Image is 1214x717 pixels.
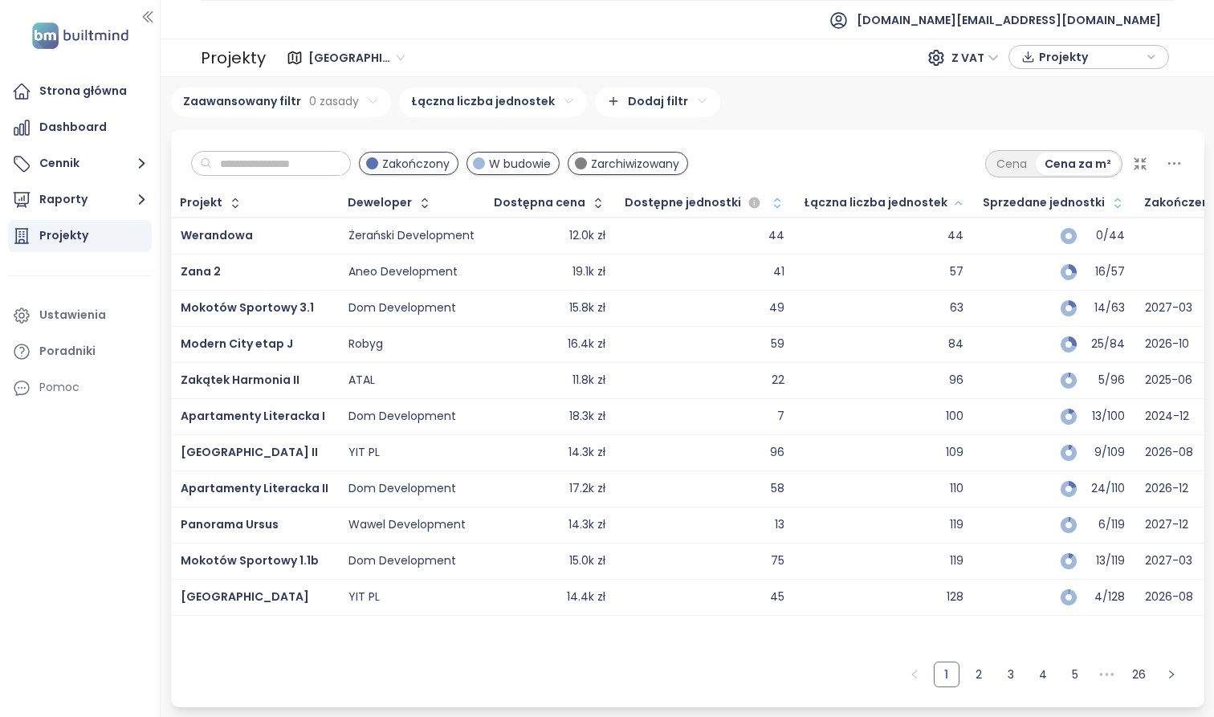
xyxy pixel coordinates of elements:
div: YIT PL [348,590,380,605]
div: Robyg [348,337,383,352]
a: Apartamenty Literacka II [181,480,328,496]
a: Zana 2 [181,263,221,279]
div: 128 [947,590,963,605]
span: ••• [1094,662,1120,687]
div: 19.1k zł [572,265,605,279]
div: 15.0k zł [569,554,605,568]
div: Dostępna cena [494,198,585,208]
div: 2026-08 [1145,590,1193,605]
span: Z VAT [951,46,999,70]
a: Mokotów Sportowy 3.1 [181,299,314,316]
div: Dostępne jednostki [625,194,764,213]
div: 7 [777,409,784,424]
div: Cena za m² [1036,153,1120,175]
div: Dom Development [348,409,456,424]
span: Projekty [1039,45,1143,69]
span: 0 zasady [309,92,359,110]
div: Łączna liczba jednostek [411,92,555,110]
div: 6/119 [1085,519,1125,530]
div: 13 [775,518,784,532]
div: Pomoc [8,372,152,404]
div: 2025-06 [1145,373,1192,388]
span: Warszawa [308,46,405,70]
a: 26 [1127,662,1151,686]
a: Ustawienia [8,299,152,332]
a: Zakątek Harmonia II [181,372,299,388]
li: 26 [1126,662,1152,687]
div: Łączna liczba jednostek [804,198,947,208]
button: right [1159,662,1184,687]
span: W budowie [489,155,551,173]
div: button [1017,45,1160,69]
div: ATAL [348,373,375,388]
div: 41 [773,265,784,279]
div: Deweloper [348,198,412,208]
li: 1 [934,662,959,687]
button: Cennik [8,148,152,180]
div: 12.0k zł [569,229,605,243]
div: Sprzedane jednostki [983,198,1105,208]
div: Strona główna [39,81,127,101]
button: Raporty [8,184,152,216]
div: 49 [769,301,784,316]
span: Zarchiwizowany [591,155,679,173]
div: 63 [950,301,963,316]
span: Zakończony [382,155,450,173]
div: 14.3k zł [568,518,605,532]
div: Poradniki [39,341,96,361]
li: Poprzednia strona [902,662,927,687]
div: 2026-08 [1145,446,1193,460]
div: 44 [768,229,784,243]
div: 96 [770,446,784,460]
div: 16.4k zł [568,337,605,352]
div: Projekty [201,42,266,74]
img: logo [27,19,133,52]
div: 22 [772,373,784,388]
div: 119 [950,518,963,532]
div: 13/119 [1085,556,1125,566]
div: Ustawienia [39,305,106,325]
div: 2024-12 [1145,409,1189,424]
div: Projekt [180,198,222,208]
div: 25/84 [1085,339,1125,349]
a: 4 [1031,662,1055,686]
span: [GEOGRAPHIC_DATA] II [181,444,318,460]
div: 2027-12 [1145,518,1188,532]
div: 18.3k zł [569,409,605,424]
div: Cena [988,153,1036,175]
li: Następna strona [1159,662,1184,687]
div: 4/128 [1085,592,1125,602]
div: 2027-03 [1145,554,1192,568]
div: 2027-03 [1145,301,1192,316]
div: 119 [950,554,963,568]
a: Poradniki [8,336,152,368]
a: 1 [935,662,959,686]
div: Dashboard [39,117,107,137]
a: Dashboard [8,112,152,144]
li: 4 [1030,662,1056,687]
div: 45 [770,590,784,605]
a: Werandowa [181,227,253,243]
div: 84 [948,337,963,352]
a: 3 [999,662,1023,686]
a: Panorama Ursus [181,516,279,532]
div: Dom Development [348,482,456,496]
div: 2026-10 [1145,337,1189,352]
a: Apartamenty Literacka I [181,408,325,424]
div: 57 [950,265,963,279]
span: Modern City etap J [181,336,293,352]
li: 3 [998,662,1024,687]
div: 110 [950,482,963,496]
div: Pomoc [39,377,79,397]
div: Dom Development [348,554,456,568]
div: 109 [946,446,963,460]
div: 14.4k zł [567,590,605,605]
